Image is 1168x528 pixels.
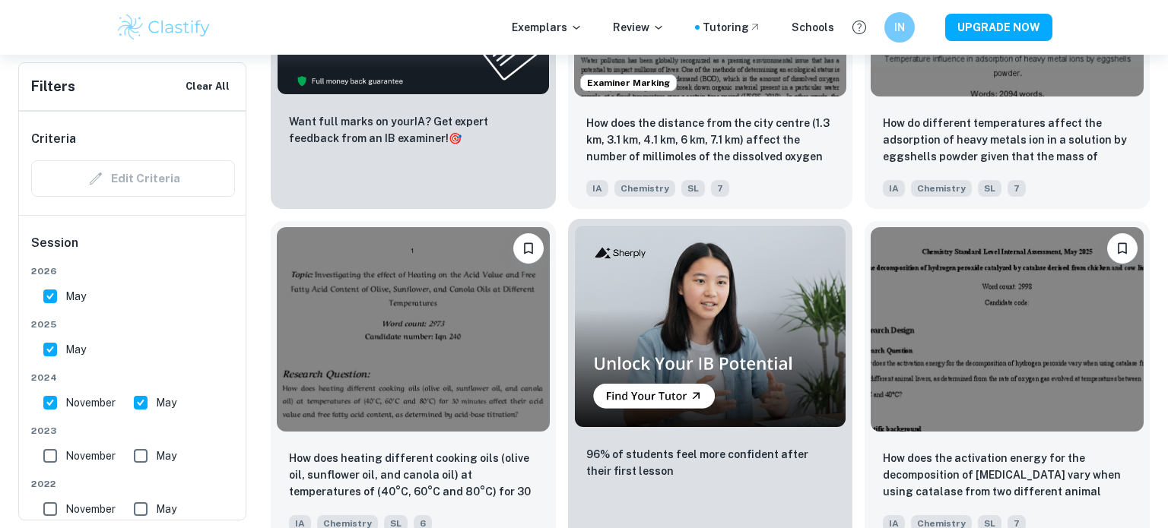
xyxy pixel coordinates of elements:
span: November [65,501,116,517]
p: How does heating different cooking oils (olive oil, sunflower oil, and canola oil) at temperature... [289,450,538,501]
div: Criteria filters are unavailable when searching by topic [31,160,235,197]
button: Bookmark [513,233,544,264]
p: Want full marks on your IA ? Get expert feedback from an IB examiner! [289,113,538,147]
span: 7 [711,180,729,197]
img: Chemistry IA example thumbnail: How does the activation energy for the d [871,227,1144,432]
p: 96% of students feel more confident after their first lesson [586,446,835,479]
span: 2023 [31,424,235,438]
span: 2024 [31,371,235,384]
a: Schools [792,19,834,36]
span: May [65,341,86,358]
button: Help and Feedback [846,14,872,40]
span: Chemistry [614,180,675,197]
span: May [156,394,176,411]
span: IA [586,180,608,197]
span: 7 [1008,180,1026,197]
p: How does the distance from the city centre (1.3 km, 3.1 km, 4.1 km, 6 km, 7.1 km) affect the numb... [586,115,835,166]
span: May [156,501,176,517]
button: UPGRADE NOW [945,14,1052,41]
span: 2022 [31,477,235,491]
button: Clear All [182,75,233,98]
span: 🎯 [449,132,462,144]
span: SL [978,180,1001,197]
h6: Criteria [31,130,76,148]
span: Chemistry [911,180,972,197]
span: 2025 [31,318,235,331]
span: May [65,288,86,305]
span: May [156,447,176,464]
span: Examiner Marking [581,76,676,90]
span: SL [681,180,705,197]
img: Clastify logo [116,12,212,43]
p: Exemplars [512,19,582,36]
span: IA [883,180,905,197]
p: Review [613,19,665,36]
h6: Filters [31,76,75,97]
a: Tutoring [703,19,761,36]
h6: IN [891,19,909,36]
p: How does the activation energy for the decomposition of hydrogen peroxide vary when using catalas... [883,450,1131,501]
img: Chemistry IA example thumbnail: How does heating different cooking oils [277,227,550,432]
button: Bookmark [1107,233,1138,264]
span: 2026 [31,264,235,278]
span: November [65,394,116,411]
img: Thumbnail [574,225,847,428]
button: IN [884,12,915,43]
p: How do different temperatures affect the adsorption of heavy metals ion in a solution by eggshell... [883,115,1131,166]
span: November [65,447,116,464]
h6: Session [31,234,235,264]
